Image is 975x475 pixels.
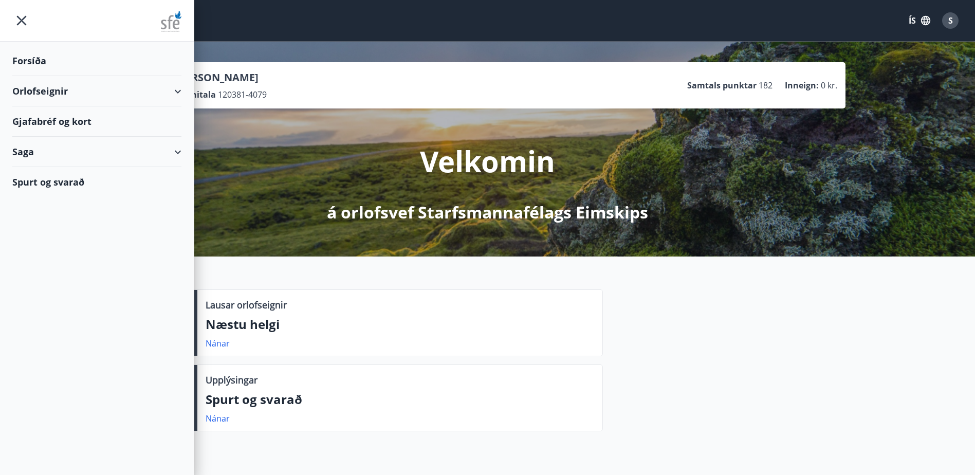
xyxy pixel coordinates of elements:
[938,8,963,33] button: S
[12,137,181,167] div: Saga
[206,338,230,349] a: Nánar
[161,11,181,32] img: union_logo
[206,391,594,408] p: Spurt og svarað
[12,167,181,197] div: Spurt og svarað
[420,141,555,180] p: Velkomin
[759,80,772,91] span: 182
[206,316,594,333] p: Næstu helgi
[175,89,216,100] p: Kennitala
[206,298,287,312] p: Lausar orlofseignir
[903,11,936,30] button: ÍS
[948,15,953,26] span: S
[175,70,267,85] p: [PERSON_NAME]
[12,11,31,30] button: menu
[327,201,648,224] p: á orlofsvef Starfsmannafélags Eimskips
[218,89,267,100] span: 120381-4079
[785,80,819,91] p: Inneign :
[206,373,257,387] p: Upplýsingar
[206,413,230,424] a: Nánar
[12,106,181,137] div: Gjafabréf og kort
[687,80,757,91] p: Samtals punktar
[821,80,837,91] span: 0 kr.
[12,76,181,106] div: Orlofseignir
[12,46,181,76] div: Forsíða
